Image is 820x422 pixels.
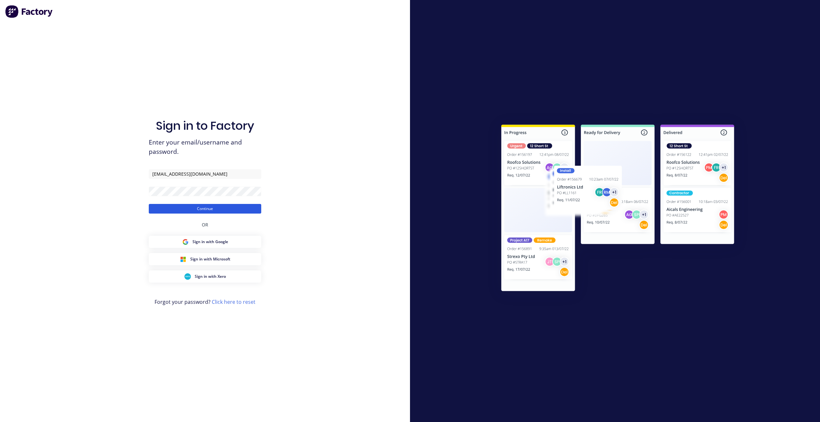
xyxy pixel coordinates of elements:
[5,5,53,18] img: Factory
[195,274,226,279] span: Sign in with Xero
[192,239,228,245] span: Sign in with Google
[202,214,208,236] div: OR
[149,270,261,283] button: Xero Sign inSign in with Xero
[149,169,261,179] input: Email/Username
[149,204,261,214] button: Continue
[190,256,230,262] span: Sign in with Microsoft
[184,273,191,280] img: Xero Sign in
[149,138,261,156] span: Enter your email/username and password.
[155,298,255,306] span: Forgot your password?
[487,112,748,306] img: Sign in
[149,236,261,248] button: Google Sign inSign in with Google
[182,239,189,245] img: Google Sign in
[212,298,255,305] a: Click here to reset
[156,119,254,133] h1: Sign in to Factory
[180,256,186,262] img: Microsoft Sign in
[149,253,261,265] button: Microsoft Sign inSign in with Microsoft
